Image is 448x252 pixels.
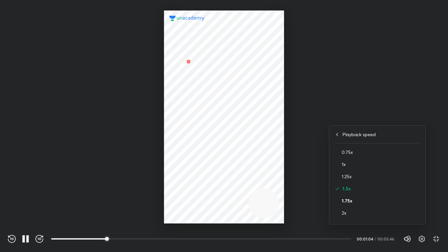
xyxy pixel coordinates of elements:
[342,149,420,156] h4: 0.75x
[335,186,340,191] img: activeRate.6640ab9b.svg
[342,173,420,180] h4: 1.25x
[342,161,420,168] h4: 1x
[342,197,420,204] h4: 1.75x
[342,209,420,216] h4: 2x
[342,185,420,192] h4: 1.5x
[342,131,376,138] h4: Playback speed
